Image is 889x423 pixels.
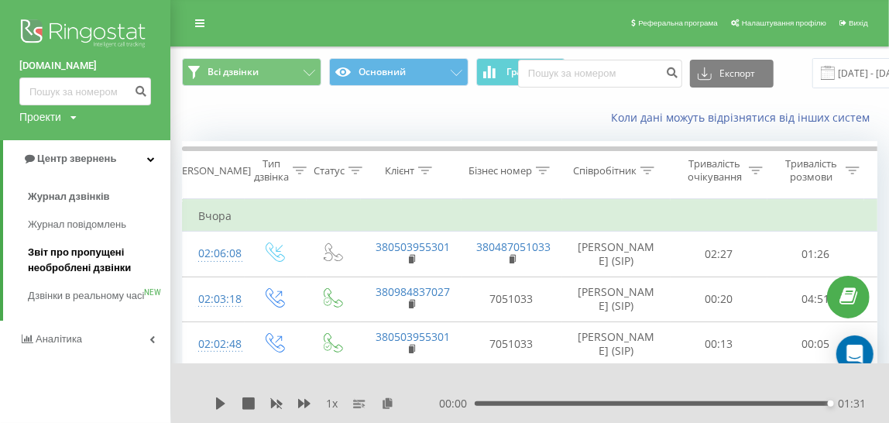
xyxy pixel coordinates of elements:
td: [PERSON_NAME] (SIP) [562,232,671,277]
div: 02:02:48 [198,329,229,359]
span: Дзвінки в реальному часі [28,288,144,304]
span: Всі дзвінки [208,66,259,78]
td: 00:20 [671,277,767,322]
td: 00:05 [767,322,864,366]
div: Open Intercom Messenger [836,335,874,373]
div: Accessibility label [828,401,834,407]
a: Журнал повідомлень [28,211,170,239]
button: Експорт [690,60,774,88]
div: 02:03:18 [198,284,229,315]
a: [DOMAIN_NAME] [19,58,151,74]
div: Тривалість розмови [781,157,842,184]
td: 00:13 [671,322,767,366]
td: [PERSON_NAME] (SIP) [562,277,671,322]
span: Журнал дзвінків [28,189,110,205]
div: Співробітник [573,164,637,177]
a: 380503955301 [376,239,451,254]
div: 02:06:08 [198,239,229,269]
button: Всі дзвінки [182,58,321,86]
span: 00:00 [439,396,475,411]
a: 380503955301 [376,329,451,344]
div: [PERSON_NAME] [173,164,251,177]
td: 02:27 [671,232,767,277]
td: 04:51 [767,277,864,322]
div: Бізнес номер [469,164,532,177]
td: 7051033 [462,322,562,366]
span: Журнал повідомлень [28,217,126,232]
a: Дзвінки в реальному часіNEW [28,282,170,310]
td: [PERSON_NAME] (SIP) [562,322,671,366]
button: Основний [329,58,469,86]
span: Вихід [849,19,868,27]
a: Коли дані можуть відрізнятися вiд інших систем [611,110,877,125]
div: Проекти [19,109,61,125]
input: Пошук за номером [19,77,151,105]
button: Графік [476,58,565,86]
td: 01:26 [767,232,864,277]
span: 01:31 [838,396,866,411]
a: Звіт про пропущені необроблені дзвінки [28,239,170,282]
span: 1 x [326,396,338,411]
div: Клієнт [385,164,414,177]
a: 380984837027 [376,284,451,299]
span: Налаштування профілю [742,19,826,27]
input: Пошук за номером [518,60,682,88]
span: Аналiтика [36,333,82,345]
a: Центр звернень [3,140,170,177]
a: Журнал дзвінків [28,183,170,211]
a: 380487051033 [477,239,551,254]
span: Звіт про пропущені необроблені дзвінки [28,245,163,276]
img: Ringostat logo [19,15,151,54]
td: 7051033 [462,277,562,322]
span: Реферальна програма [638,19,718,27]
span: Графік [506,67,537,77]
span: Центр звернень [37,153,116,164]
div: Статус [314,164,345,177]
div: Тип дзвінка [254,157,289,184]
div: Тривалість очікування [684,157,745,184]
